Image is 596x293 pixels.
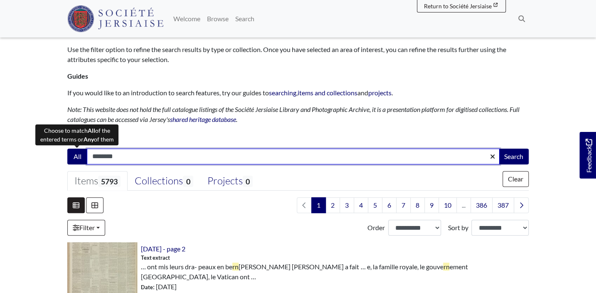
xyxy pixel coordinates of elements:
a: Browse [204,10,232,27]
a: [DATE] - page 2 [141,245,185,253]
nav: pagination [293,197,529,213]
a: Filter [67,220,105,236]
span: … ont mis leurs dra- peaux en be [PERSON_NAME] [PERSON_NAME] a fait … e, la famille royale, le go... [141,262,529,282]
strong: Guides [67,72,88,80]
a: Would you like to provide feedback? [579,132,596,179]
li: Previous page [297,197,312,213]
a: Goto page 10 [438,197,457,213]
a: Goto page 2 [325,197,340,213]
span: Return to Société Jersiaise [424,2,492,10]
div: Items [74,175,121,187]
a: items and collections [298,89,357,97]
button: All [67,149,87,164]
a: Welcome [170,10,204,27]
span: Date [141,284,153,291]
a: Goto page 7 [396,197,411,213]
span: Goto page 1 [311,197,326,213]
span: rn [443,263,449,271]
a: Goto page 8 [410,197,425,213]
em: Note: This website does not hold the full catalogue listings of the Société Jersiaise Library and... [67,105,520,123]
a: Société Jersiaise logo [67,3,163,34]
div: Collections [135,175,193,187]
span: Feedback [584,139,594,172]
input: Enter one or more search terms... [87,149,500,164]
span: 0 [243,176,253,187]
strong: Any [84,136,94,143]
span: 0 [183,176,193,187]
span: Text extract [141,254,170,262]
a: Goto page 3 [340,197,354,213]
a: Goto page 9 [424,197,439,213]
strong: All [88,127,95,134]
p: If you would like to an introduction to search features, try our guides to , and . [67,88,529,98]
a: Goto page 6 [382,197,397,213]
a: Search [232,10,258,27]
label: Order [367,223,385,233]
span: rn [232,263,239,271]
a: shared heritage database [170,115,236,123]
button: Search [499,149,529,164]
span: 5793 [98,176,121,187]
a: Next page [514,197,529,213]
a: projects [368,89,392,97]
a: Goto page 386 [470,197,493,213]
button: Clear [502,171,529,187]
span: : [DATE] [141,282,177,292]
a: Goto page 5 [368,197,382,213]
div: Choose to match of the entered terms or of them [35,124,118,145]
p: Use the filter option to refine the search results by type or collection. Once you have selected ... [67,45,529,65]
img: Société Jersiaise [67,5,163,32]
a: Goto page 387 [492,197,514,213]
div: Projects [207,175,253,187]
label: Sort by [448,223,468,233]
a: Goto page 4 [354,197,368,213]
a: searching [269,89,296,97]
